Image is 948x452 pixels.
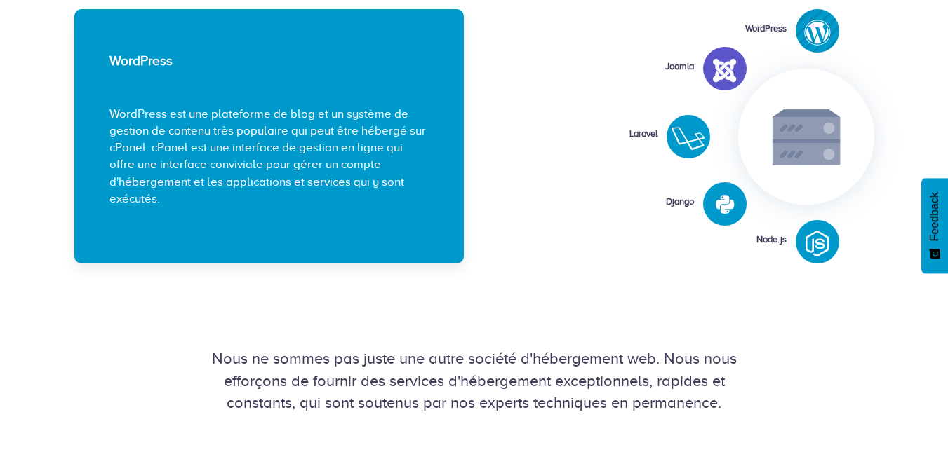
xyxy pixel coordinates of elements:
[552,128,657,141] div: Laravel
[109,53,173,68] span: WordPress
[589,60,694,74] div: Joomla
[928,192,941,241] span: Feedback
[681,233,787,247] div: Node.js
[921,178,948,273] button: Feedback - Afficher l’enquête
[74,348,874,413] div: Nous ne sommes pas juste une autre société d'hébergement web. Nous nous efforçons de fournir des ...
[109,106,429,208] p: WordPress est une plateforme de blog et un système de gestion de contenu très populaire qui peut ...
[589,196,694,209] div: Django
[681,22,787,36] div: WordPress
